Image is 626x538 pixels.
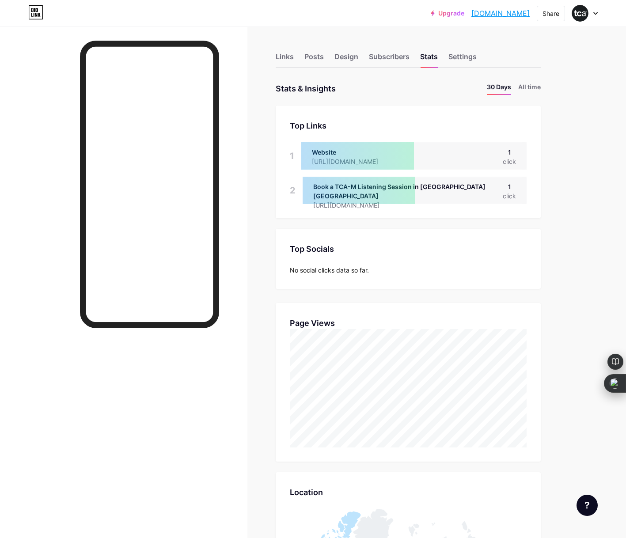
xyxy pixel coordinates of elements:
[304,51,324,67] div: Posts
[503,182,516,191] div: 1
[290,317,527,329] div: Page Views
[431,10,464,17] a: Upgrade
[276,51,294,67] div: Links
[572,5,588,22] img: trebleclefaudio
[543,9,559,18] div: Share
[408,523,419,537] path: Svalbard and Jan Mayen
[503,148,516,157] div: 1
[369,51,410,67] div: Subscribers
[503,191,516,201] div: click
[313,201,503,210] div: [URL][DOMAIN_NAME]
[290,142,294,170] div: 1
[290,265,527,275] div: No social clicks data so far.
[503,157,516,166] div: click
[276,82,336,95] div: Stats & Insights
[471,8,530,19] a: [DOMAIN_NAME]
[290,120,527,132] div: Top Links
[290,486,527,498] div: Location
[334,51,358,67] div: Design
[487,82,511,95] li: 30 Days
[420,51,438,67] div: Stats
[518,82,541,95] li: All time
[290,243,527,255] div: Top Socials
[448,51,477,67] div: Settings
[290,177,296,204] div: 2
